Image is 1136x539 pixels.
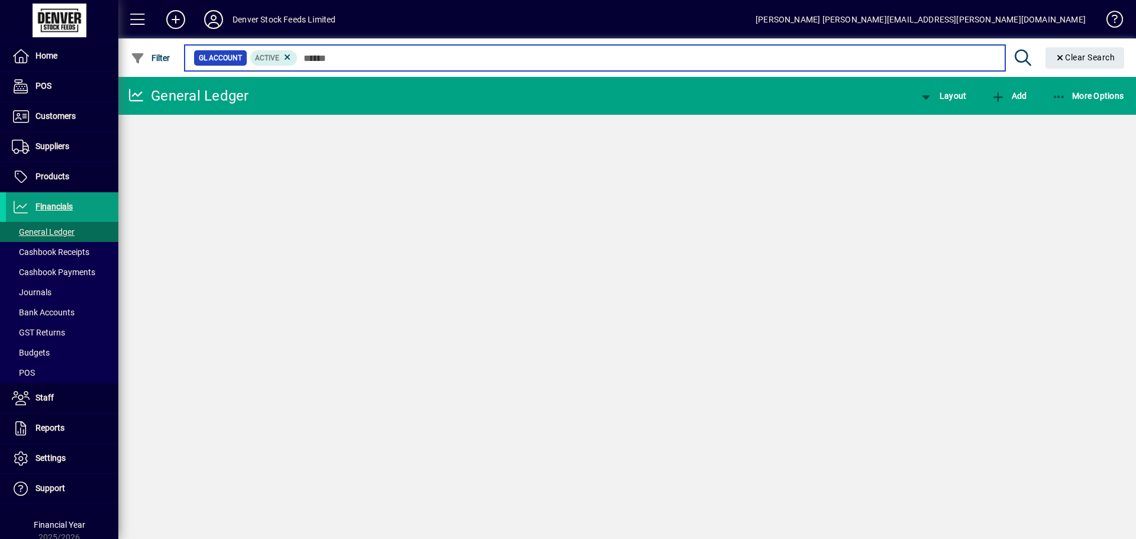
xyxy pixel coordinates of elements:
[6,302,118,322] a: Bank Accounts
[35,453,66,463] span: Settings
[6,132,118,162] a: Suppliers
[6,102,118,131] a: Customers
[919,91,966,101] span: Layout
[12,247,89,257] span: Cashbook Receipts
[6,72,118,101] a: POS
[12,288,51,297] span: Journals
[988,85,1029,106] button: Add
[35,483,65,493] span: Support
[195,9,233,30] button: Profile
[6,414,118,443] a: Reports
[6,262,118,282] a: Cashbook Payments
[6,474,118,504] a: Support
[12,227,75,237] span: General Ledger
[991,91,1027,101] span: Add
[12,308,75,317] span: Bank Accounts
[906,85,979,106] app-page-header-button: View chart layout
[1055,53,1115,62] span: Clear Search
[250,50,298,66] mat-chip: Activation Status: Active
[35,141,69,151] span: Suppliers
[35,81,51,91] span: POS
[6,282,118,302] a: Journals
[1052,91,1124,101] span: More Options
[233,10,336,29] div: Denver Stock Feeds Limited
[756,10,1086,29] div: [PERSON_NAME] [PERSON_NAME][EMAIL_ADDRESS][PERSON_NAME][DOMAIN_NAME]
[6,242,118,262] a: Cashbook Receipts
[35,172,69,181] span: Products
[12,348,50,357] span: Budgets
[6,343,118,363] a: Budgets
[35,423,64,433] span: Reports
[6,41,118,71] a: Home
[131,53,170,63] span: Filter
[6,363,118,383] a: POS
[6,383,118,413] a: Staff
[34,520,85,530] span: Financial Year
[1098,2,1121,41] a: Knowledge Base
[35,111,76,121] span: Customers
[35,202,73,211] span: Financials
[12,328,65,337] span: GST Returns
[35,51,57,60] span: Home
[1049,85,1127,106] button: More Options
[6,322,118,343] a: GST Returns
[128,47,173,69] button: Filter
[6,162,118,192] a: Products
[255,54,279,62] span: Active
[12,368,35,377] span: POS
[1045,47,1125,69] button: Clear
[35,393,54,402] span: Staff
[916,85,969,106] button: Layout
[6,444,118,473] a: Settings
[157,9,195,30] button: Add
[127,86,249,105] div: General Ledger
[12,267,95,277] span: Cashbook Payments
[6,222,118,242] a: General Ledger
[199,52,242,64] span: GL Account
